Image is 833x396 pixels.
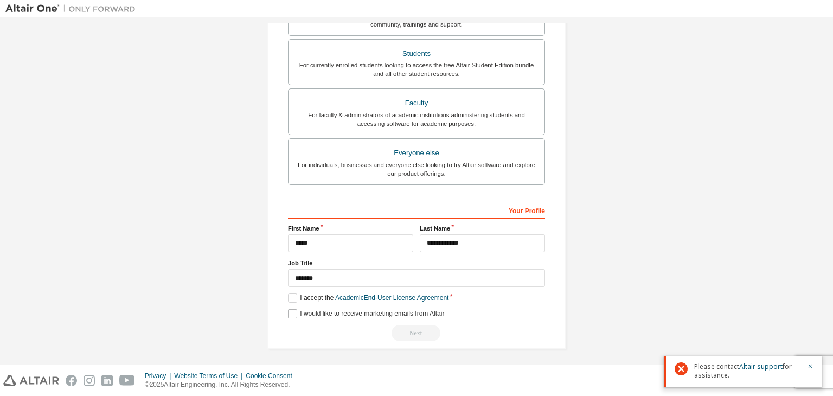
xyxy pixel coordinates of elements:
[246,372,298,380] div: Cookie Consent
[66,375,77,386] img: facebook.svg
[295,111,538,128] div: For faculty & administrators of academic institutions administering students and accessing softwa...
[288,325,545,341] div: Email already exists
[420,224,545,233] label: Last Name
[288,201,545,219] div: Your Profile
[101,375,113,386] img: linkedin.svg
[288,259,545,267] label: Job Title
[5,3,141,14] img: Altair One
[694,362,800,380] span: Please contact for assistance.
[739,362,783,371] a: Altair support
[119,375,135,386] img: youtube.svg
[288,224,413,233] label: First Name
[335,294,448,302] a: Academic End-User License Agreement
[295,46,538,61] div: Students
[295,161,538,178] div: For individuals, businesses and everyone else looking to try Altair software and explore our prod...
[295,95,538,111] div: Faculty
[145,380,299,389] p: © 2025 Altair Engineering, Inc. All Rights Reserved.
[3,375,59,386] img: altair_logo.svg
[288,293,448,303] label: I accept the
[295,145,538,161] div: Everyone else
[288,309,444,318] label: I would like to receive marketing emails from Altair
[84,375,95,386] img: instagram.svg
[145,372,174,380] div: Privacy
[295,61,538,78] div: For currently enrolled students looking to access the free Altair Student Edition bundle and all ...
[174,372,246,380] div: Website Terms of Use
